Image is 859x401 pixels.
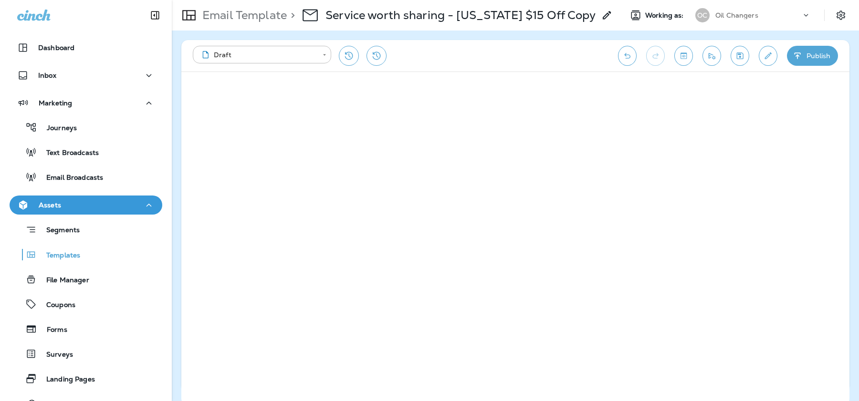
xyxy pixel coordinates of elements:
[674,46,693,66] button: Toggle preview
[38,44,74,51] p: Dashboard
[10,319,162,339] button: Forms
[325,8,596,22] div: Service worth sharing - Utah $15 Off Copy
[37,124,77,133] p: Journeys
[325,8,596,22] p: Service worth sharing - [US_STATE] $15 Off Copy
[10,344,162,364] button: Surveys
[339,46,359,66] button: Restore from previous version
[731,46,749,66] button: Save
[287,8,295,22] p: >
[702,46,721,66] button: Send test email
[37,301,75,310] p: Coupons
[10,269,162,289] button: File Manager
[37,375,95,384] p: Landing Pages
[199,50,316,60] div: Draft
[37,149,99,158] p: Text Broadcasts
[38,72,56,79] p: Inbox
[39,99,72,107] p: Marketing
[142,6,168,25] button: Collapse Sidebar
[37,326,67,335] p: Forms
[10,66,162,85] button: Inbox
[10,294,162,314] button: Coupons
[10,167,162,187] button: Email Broadcasts
[715,11,758,19] p: Oil Changers
[10,369,162,389] button: Landing Pages
[10,142,162,162] button: Text Broadcasts
[10,93,162,113] button: Marketing
[39,201,61,209] p: Assets
[832,7,849,24] button: Settings
[10,195,162,215] button: Assets
[695,8,710,22] div: OC
[37,226,80,236] p: Segments
[10,117,162,137] button: Journeys
[787,46,838,66] button: Publish
[10,38,162,57] button: Dashboard
[10,219,162,240] button: Segments
[618,46,637,66] button: Undo
[37,174,103,183] p: Email Broadcasts
[37,350,73,360] p: Surveys
[367,46,387,66] button: View Changelog
[37,276,89,285] p: File Manager
[645,11,686,20] span: Working as:
[10,245,162,265] button: Templates
[759,46,777,66] button: Edit details
[199,8,287,22] p: Email Template
[37,251,80,260] p: Templates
